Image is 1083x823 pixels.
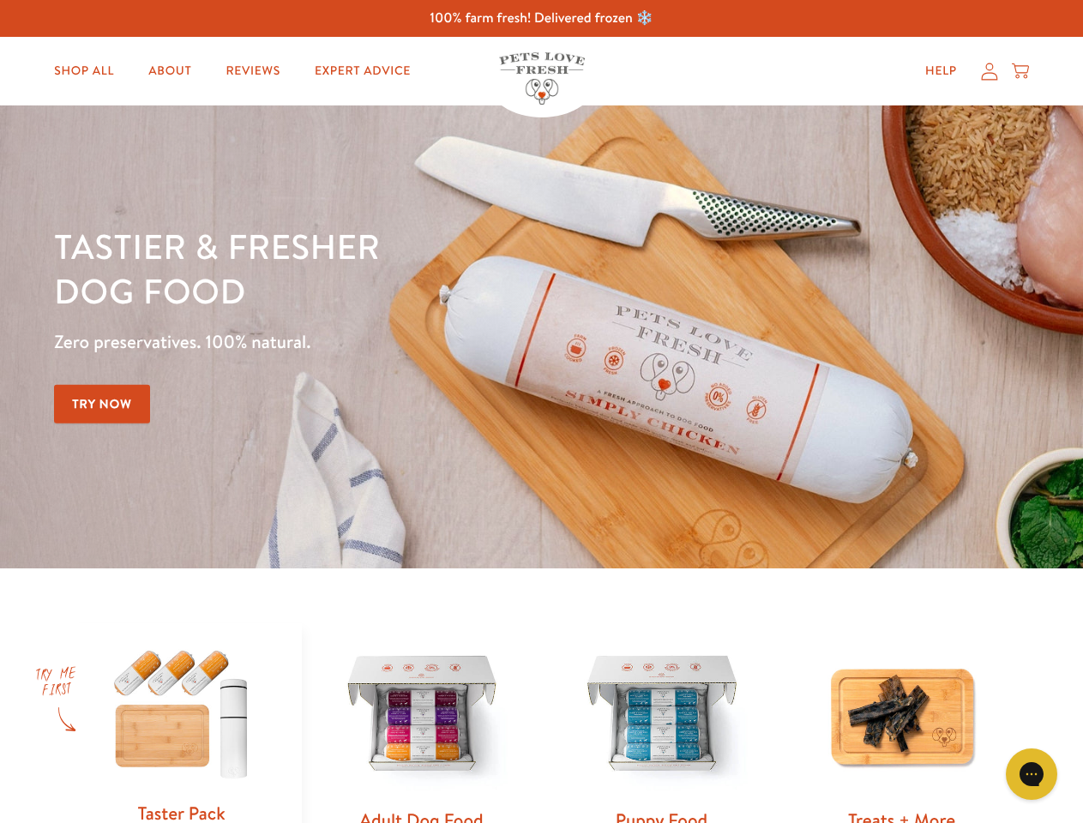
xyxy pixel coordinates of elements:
[301,54,424,88] a: Expert Advice
[54,224,704,313] h1: Tastier & fresher dog food
[54,385,150,424] a: Try Now
[997,742,1066,806] iframe: Gorgias live chat messenger
[212,54,293,88] a: Reviews
[40,54,128,88] a: Shop All
[499,52,585,105] img: Pets Love Fresh
[135,54,205,88] a: About
[912,54,971,88] a: Help
[54,327,704,357] p: Zero preservatives. 100% natural.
